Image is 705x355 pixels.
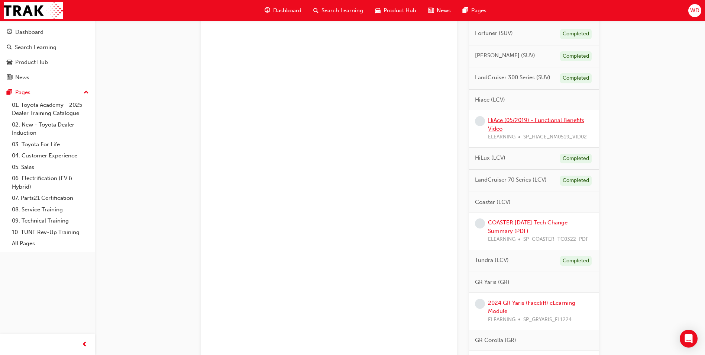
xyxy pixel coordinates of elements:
[475,218,485,228] span: learningRecordVerb_NONE-icon
[15,88,30,97] div: Pages
[321,6,363,15] span: Search Learning
[3,25,92,39] a: Dashboard
[259,3,307,18] a: guage-iconDashboard
[9,119,92,139] a: 02. New - Toyota Dealer Induction
[7,44,12,51] span: search-icon
[437,6,451,15] span: News
[15,73,29,82] div: News
[475,29,513,38] span: Fortuner (SUV)
[428,6,434,15] span: news-icon
[523,316,572,324] span: SP_GRYARIS_FL1224
[680,330,698,348] div: Open Intercom Messenger
[7,59,12,66] span: car-icon
[457,3,492,18] a: pages-iconPages
[560,51,592,61] div: Completed
[265,6,270,15] span: guage-icon
[375,6,381,15] span: car-icon
[488,316,515,324] span: ELEARNING
[560,154,592,164] div: Completed
[3,24,92,86] button: DashboardSearch LearningProduct HubNews
[15,28,43,36] div: Dashboard
[422,3,457,18] a: news-iconNews
[9,161,92,173] a: 05. Sales
[475,336,516,345] span: GR Corolla (GR)
[3,41,92,54] a: Search Learning
[560,29,592,39] div: Completed
[471,6,486,15] span: Pages
[9,227,92,238] a: 10. TUNE Rev-Up Training
[475,176,547,184] span: LandCruiser 70 Series (LCV)
[560,256,592,266] div: Completed
[3,86,92,99] button: Pages
[369,3,422,18] a: car-iconProduct Hub
[313,6,318,15] span: search-icon
[9,99,92,119] a: 01. Toyota Academy - 2025 Dealer Training Catalogue
[384,6,416,15] span: Product Hub
[9,204,92,215] a: 08. Service Training
[475,51,535,60] span: [PERSON_NAME] (SUV)
[560,176,592,186] div: Completed
[307,3,369,18] a: search-iconSearch Learning
[82,340,87,349] span: prev-icon
[9,192,92,204] a: 07. Parts21 Certification
[690,6,699,15] span: WD
[3,71,92,84] a: News
[488,117,584,132] a: HiAce (05/2019) - Functional Benefits Video
[84,88,89,97] span: up-icon
[688,4,701,17] button: WD
[3,55,92,69] a: Product Hub
[273,6,301,15] span: Dashboard
[523,133,587,141] span: SP_HIACE_NM0519_VID02
[4,2,63,19] img: Trak
[7,74,12,81] span: news-icon
[15,43,56,52] div: Search Learning
[15,58,48,67] div: Product Hub
[488,219,567,234] a: COASTER [DATE] Tech Change Summary (PDF)
[488,133,515,141] span: ELEARNING
[488,235,515,244] span: ELEARNING
[9,150,92,161] a: 04. Customer Experience
[475,96,505,104] span: Hiace (LCV)
[7,29,12,36] span: guage-icon
[475,278,510,287] span: GR Yaris (GR)
[475,299,485,309] span: learningRecordVerb_NONE-icon
[475,256,509,265] span: Tundra (LCV)
[560,73,592,83] div: Completed
[488,300,575,315] a: 2024 GR Yaris (Facelift) eLearning Module
[9,139,92,150] a: 03. Toyota For Life
[475,73,550,82] span: LandCruiser 300 Series (SUV)
[463,6,468,15] span: pages-icon
[9,173,92,192] a: 06. Electrification (EV & Hybrid)
[475,116,485,126] span: learningRecordVerb_NONE-icon
[9,238,92,249] a: All Pages
[523,235,588,244] span: SP_COASTER_TC0322_PDF
[9,215,92,227] a: 09. Technical Training
[475,198,511,207] span: Coaster (LCV)
[7,89,12,96] span: pages-icon
[475,154,505,162] span: HiLux (LCV)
